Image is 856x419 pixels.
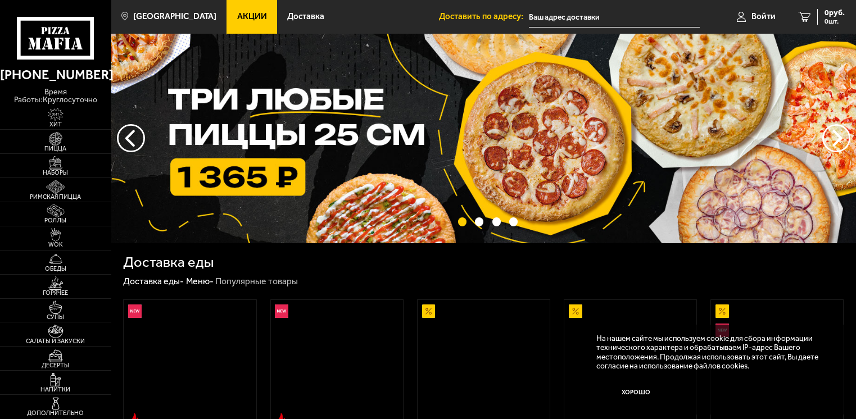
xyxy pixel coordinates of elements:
[825,9,845,17] span: 0 руб.
[569,304,582,318] img: Акционный
[117,124,145,152] button: следующий
[439,12,529,21] span: Доставить по адресу:
[123,255,214,269] h1: Доставка еды
[275,304,288,318] img: Новинка
[715,304,729,318] img: Акционный
[123,276,184,286] a: Доставка еды-
[128,304,142,318] img: Новинка
[529,7,700,28] input: Ваш адрес доставки
[133,12,216,21] span: [GEOGRAPHIC_DATA]
[186,276,214,286] a: Меню-
[825,18,845,25] span: 0 шт.
[215,276,298,288] div: Популярные товары
[492,217,501,226] button: точки переключения
[458,217,467,226] button: точки переключения
[751,12,776,21] span: Войти
[715,324,729,337] img: Новинка
[237,12,267,21] span: Акции
[509,217,518,226] button: точки переключения
[596,334,828,371] p: На нашем сайте мы используем cookie для сбора информации технического характера и обрабатываем IP...
[596,379,677,406] button: Хорошо
[475,217,483,226] button: точки переключения
[287,12,324,21] span: Доставка
[822,124,850,152] button: предыдущий
[422,304,436,318] img: Акционный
